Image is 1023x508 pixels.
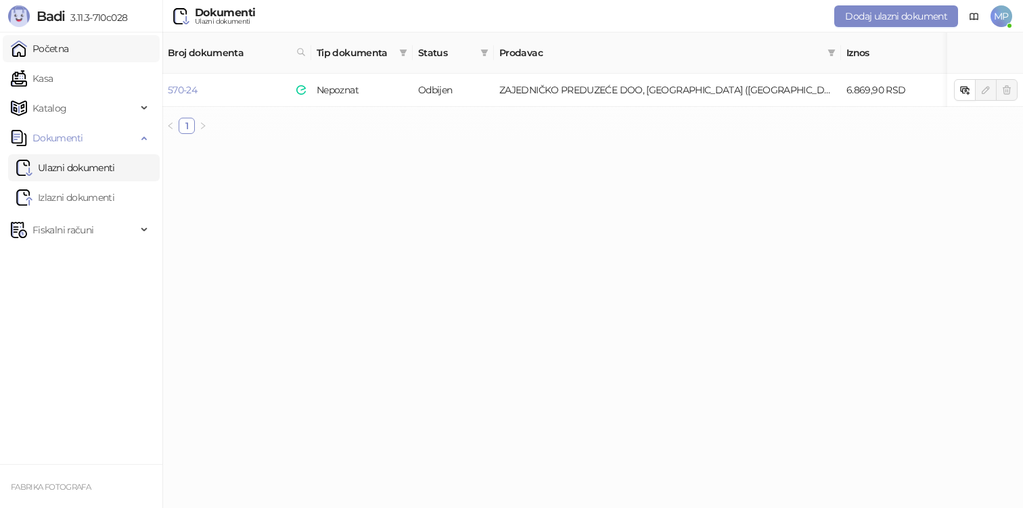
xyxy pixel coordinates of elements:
[413,74,494,107] td: Odbijen
[296,85,306,95] img: e-Faktura
[311,74,413,107] td: Nepoznat
[199,122,207,130] span: right
[841,74,949,107] td: 6.869,90 RSD
[827,49,836,57] span: filter
[16,184,114,211] a: Izlazni dokumenti
[311,32,413,74] th: Tip dokumenta
[162,118,179,134] li: Prethodna strana
[195,18,255,25] div: Ulazni dokumenti
[8,5,30,27] img: Logo
[195,118,211,134] li: Sledeća strana
[16,154,115,181] a: Ulazni dokumentiUlazni dokumenti
[166,122,175,130] span: left
[195,118,211,134] button: right
[179,118,195,134] li: 1
[11,35,69,62] a: Početna
[162,118,179,134] button: left
[37,8,65,24] span: Badi
[11,482,91,492] small: FABRIKA FOTOGRAFA
[11,65,53,92] a: Kasa
[480,49,488,57] span: filter
[32,216,93,244] span: Fiskalni računi
[991,5,1012,27] span: MP
[494,32,841,74] th: Prodavac
[65,11,127,24] span: 3.11.3-710c028
[494,74,841,107] td: ZAJEDNIČKO PREDUZEĆE DOO, BEOGRAD (STARI GRAD)
[317,45,394,60] span: Tip dokumenta
[418,45,475,60] span: Status
[399,49,407,57] span: filter
[162,32,311,74] th: Broj dokumenta
[841,32,949,74] th: Iznos
[845,10,947,22] span: Dodaj ulazni dokument
[195,7,255,18] div: Dokumenti
[478,43,491,63] span: filter
[179,118,194,133] a: 1
[173,8,189,24] img: Ulazni dokumenti
[168,84,197,96] a: 570-24
[834,5,958,27] button: Dodaj ulazni dokument
[396,43,410,63] span: filter
[963,5,985,27] a: Dokumentacija
[32,95,67,122] span: Katalog
[499,45,822,60] span: Prodavac
[32,124,83,152] span: Dokumenti
[168,45,291,60] span: Broj dokumenta
[825,43,838,63] span: filter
